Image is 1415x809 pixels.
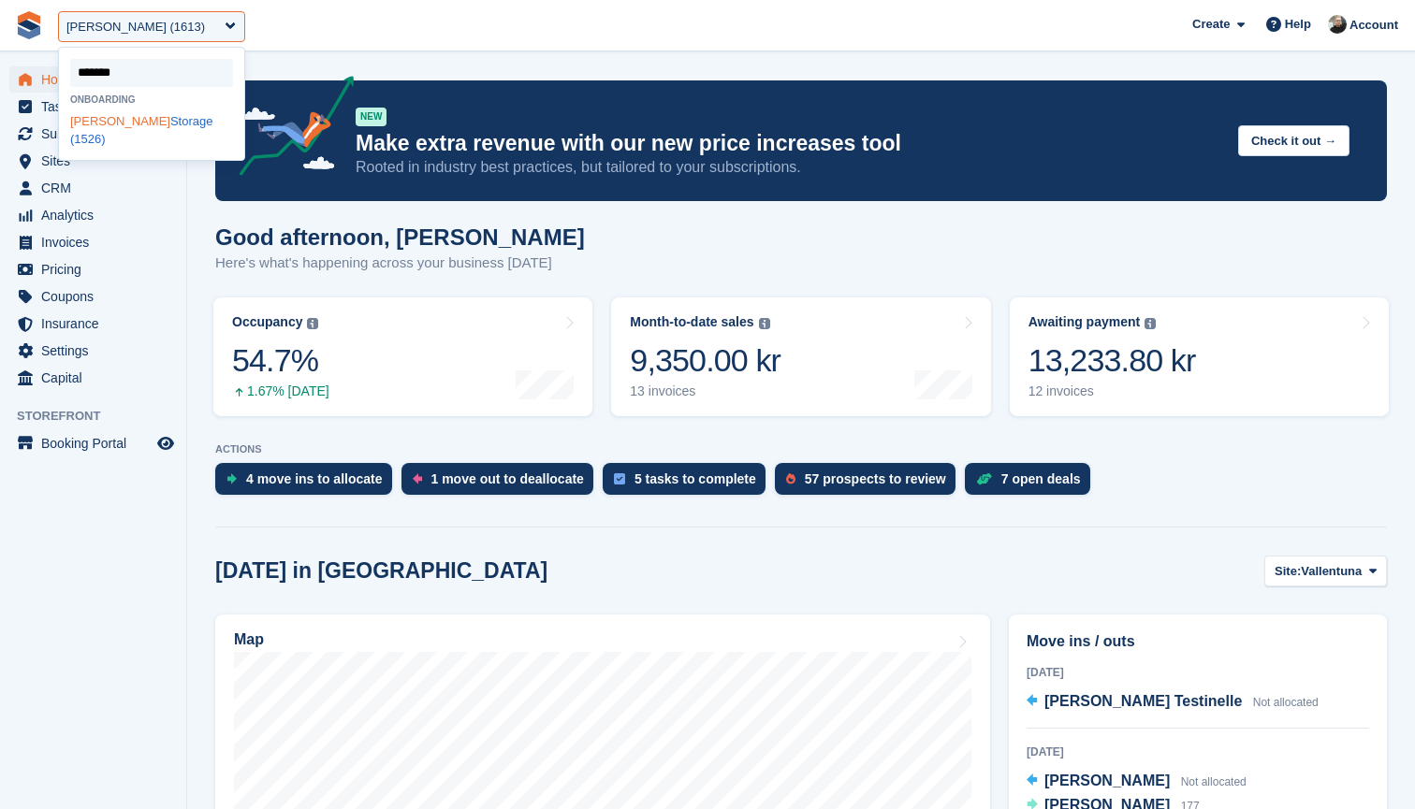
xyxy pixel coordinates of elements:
img: move_ins_to_allocate_icon-fdf77a2bb77ea45bf5b3d319d69a93e2d87916cf1d5bf7949dd705db3b84f3ca.svg [226,473,237,484]
p: Rooted in industry best practices, but tailored to your subscriptions. [356,157,1223,178]
h2: Map [234,631,264,648]
a: Awaiting payment 13,233.80 kr 12 invoices [1010,297,1389,416]
a: menu [9,229,177,255]
span: [PERSON_NAME] [70,114,170,128]
a: 1 move out to deallocate [401,463,603,504]
span: Home [41,66,153,93]
div: Occupancy [232,314,302,330]
a: menu [9,311,177,337]
button: Site: Vallentuna [1264,556,1387,586]
a: menu [9,148,177,174]
div: 5 tasks to complete [635,471,756,486]
a: menu [9,256,177,282]
img: icon-info-grey-7440780725fd019a000dd9b08b2336e03edf1995a4989e88bcd33f0948082b44.svg [307,318,318,329]
span: Capital [41,365,153,391]
a: menu [9,430,177,456]
a: Month-to-date sales 9,350.00 kr 13 invoices [611,297,990,416]
span: Help [1285,15,1311,34]
div: [DATE] [1027,664,1369,681]
img: move_outs_to_deallocate_icon-f764333ba52eb49d3ac5e1228854f67142a1ed5810a6f6cc68b1a99e826820c5.svg [413,473,422,484]
a: menu [9,66,177,93]
a: [PERSON_NAME] Testinelle Not allocated [1027,690,1319,715]
span: Booking Portal [41,430,153,456]
div: [DATE] [1027,744,1369,760]
a: [PERSON_NAME] Not allocated [1027,770,1247,794]
span: Coupons [41,283,153,310]
div: Storage (1526) [59,108,244,152]
h2: Move ins / outs [1027,630,1369,653]
a: menu [9,338,177,364]
div: 54.7% [232,341,329,380]
span: Subscriptions [41,121,153,147]
p: Here's what's happening across your business [DATE] [215,253,585,274]
a: menu [9,365,177,391]
div: 9,350.00 kr [630,341,780,380]
span: CRM [41,175,153,201]
img: price-adjustments-announcement-icon-8257ccfd72463d97f412b2fc003d46551f7dbcb40ab6d574587a9cd5c0d94... [224,76,355,182]
img: deal-1b604bf984904fb50ccaf53a9ad4b4a5d6e5aea283cecdc64d6e3604feb123c2.svg [976,472,992,485]
div: Onboarding [59,94,244,105]
p: ACTIONS [215,443,1387,455]
a: Occupancy 54.7% 1.67% [DATE] [213,297,592,416]
div: 4 move ins to allocate [246,471,383,486]
img: task-75834270c22a3079a89374b754ae025e5fb1db73e45f91037f5363f120a921f8.svg [614,473,625,484]
div: 12 invoices [1028,383,1196,399]
a: menu [9,283,177,310]
span: Site: [1275,562,1301,581]
a: 7 open deals [965,463,1100,504]
span: Account [1349,16,1398,35]
img: Tom Huddleston [1328,15,1347,34]
a: menu [9,175,177,201]
span: Insurance [41,311,153,337]
a: 5 tasks to complete [603,463,775,504]
img: icon-info-grey-7440780725fd019a000dd9b08b2336e03edf1995a4989e88bcd33f0948082b44.svg [759,318,770,329]
span: Storefront [17,407,186,426]
img: icon-info-grey-7440780725fd019a000dd9b08b2336e03edf1995a4989e88bcd33f0948082b44.svg [1145,318,1156,329]
span: Not allocated [1181,775,1247,788]
a: Preview store [154,432,177,455]
span: Not allocated [1253,696,1319,709]
span: Vallentuna [1301,562,1362,581]
div: [PERSON_NAME] (1613) [66,18,205,36]
div: Month-to-date sales [630,314,753,330]
span: [PERSON_NAME] [1044,773,1170,788]
span: Sites [41,148,153,174]
span: Create [1192,15,1230,34]
a: 4 move ins to allocate [215,463,401,504]
span: Pricing [41,256,153,282]
img: stora-icon-8386f47178a22dfd0bd8f6a31ec36ba5ce8667c1dd55bd0f319d3a0aa187defe.svg [15,11,43,39]
span: Invoices [41,229,153,255]
a: menu [9,94,177,120]
div: Awaiting payment [1028,314,1141,330]
div: 1 move out to deallocate [431,471,584,486]
h2: [DATE] in [GEOGRAPHIC_DATA] [215,558,547,584]
div: 7 open deals [1001,471,1081,486]
div: 13,233.80 kr [1028,341,1196,380]
a: 57 prospects to review [775,463,965,504]
span: [PERSON_NAME] Testinelle [1044,693,1242,709]
div: 57 prospects to review [805,471,946,486]
span: Tasks [41,94,153,120]
span: Analytics [41,202,153,228]
a: menu [9,202,177,228]
div: 13 invoices [630,383,780,399]
button: Check it out → [1238,125,1349,156]
img: prospect-51fa495bee0391a8d652442698ab0144808aea92771e9ea1ae160a38d050c398.svg [786,473,795,484]
span: Settings [41,338,153,364]
h1: Good afternoon, [PERSON_NAME] [215,224,585,250]
div: NEW [356,108,387,126]
p: Make extra revenue with our new price increases tool [356,130,1223,157]
div: 1.67% [DATE] [232,383,329,399]
a: menu [9,121,177,147]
